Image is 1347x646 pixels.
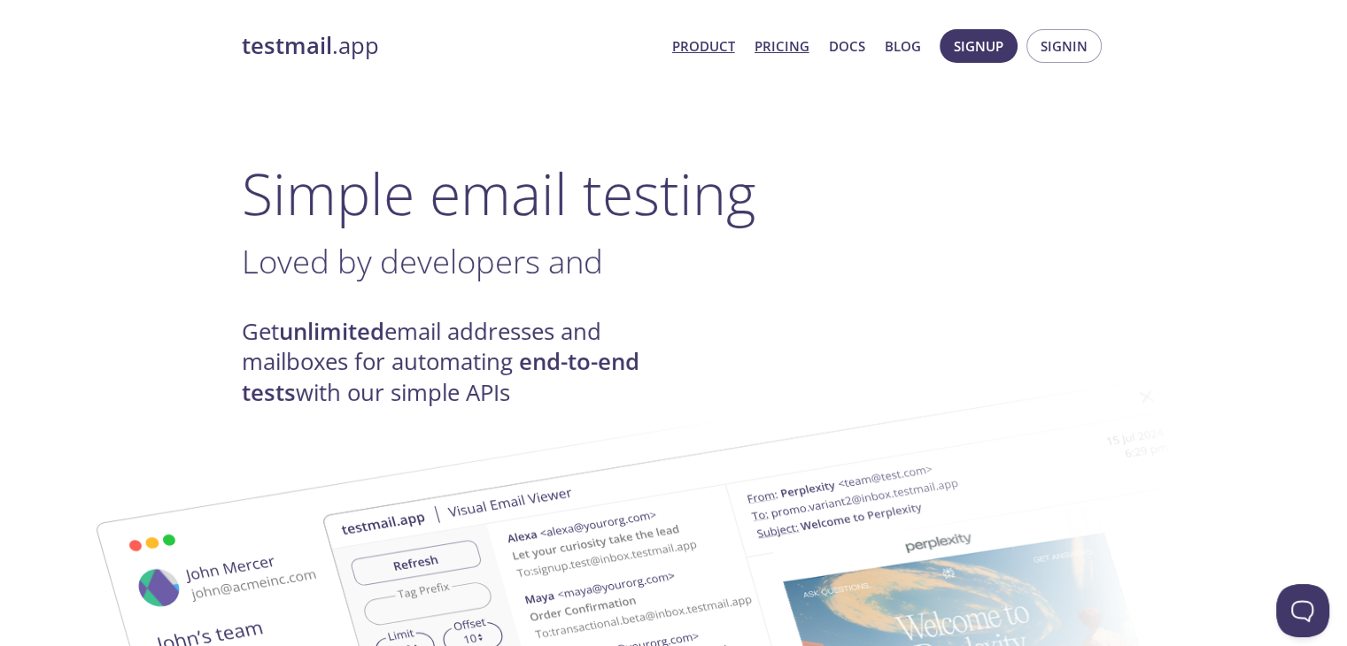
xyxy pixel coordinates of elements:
strong: end-to-end tests [242,346,639,407]
strong: testmail [242,30,332,61]
strong: unlimited [279,316,384,347]
button: Signup [940,29,1018,63]
h4: Get email addresses and mailboxes for automating with our simple APIs [242,317,674,408]
span: Signup [954,35,1003,58]
a: testmail.app [242,31,658,61]
a: Docs [829,35,865,58]
a: Product [672,35,735,58]
span: Signin [1041,35,1088,58]
a: Pricing [755,35,809,58]
span: Loved by developers and [242,239,603,283]
a: Blog [885,35,921,58]
button: Signin [1026,29,1102,63]
iframe: Help Scout Beacon - Open [1276,584,1329,637]
h1: Simple email testing [242,159,1106,227]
